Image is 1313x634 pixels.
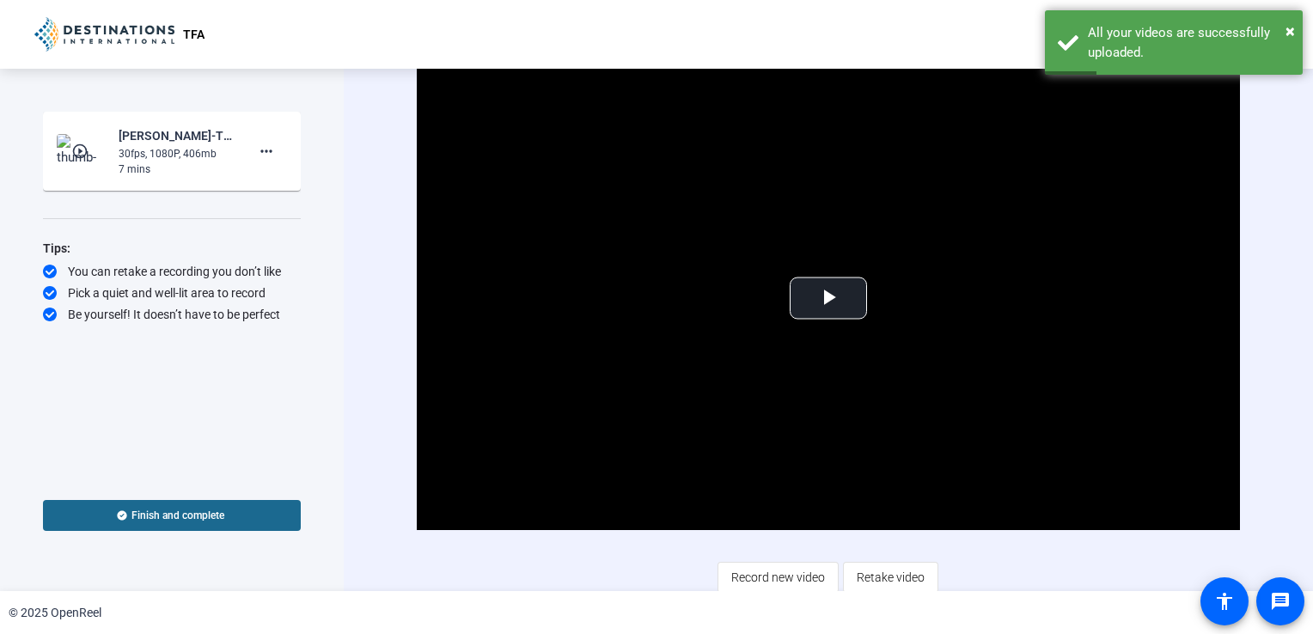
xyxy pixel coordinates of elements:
button: Finish and complete [43,500,301,531]
div: You can retake a recording you don’t like [43,263,301,280]
span: Record new video [731,561,825,594]
button: Close [1286,18,1295,44]
div: Pick a quiet and well-lit area to record [43,284,301,302]
div: © 2025 OpenReel [9,604,101,622]
span: Retake video [857,561,925,594]
div: Be yourself! It doesn’t have to be perfect [43,306,301,323]
button: Play Video [790,277,867,320]
div: 7 mins [119,162,234,177]
mat-icon: accessibility [1214,591,1235,612]
p: TFA [183,24,205,45]
div: Tips: [43,238,301,259]
div: Video Player [417,67,1241,530]
span: × [1286,21,1295,41]
mat-icon: message [1270,591,1291,612]
div: 30fps, 1080P, 406mb [119,146,234,162]
button: Retake video [843,562,938,593]
mat-icon: play_circle_outline [71,143,92,160]
span: Finish and complete [131,509,224,522]
img: OpenReel logo [34,17,174,52]
mat-icon: more_horiz [256,141,277,162]
div: All your videos are successfully uploaded. [1088,23,1290,62]
img: thumb-nail [57,134,107,168]
button: Record new video [718,562,839,593]
div: [PERSON_NAME]-TFA-TFA-1758121965650-webcam [119,125,234,146]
